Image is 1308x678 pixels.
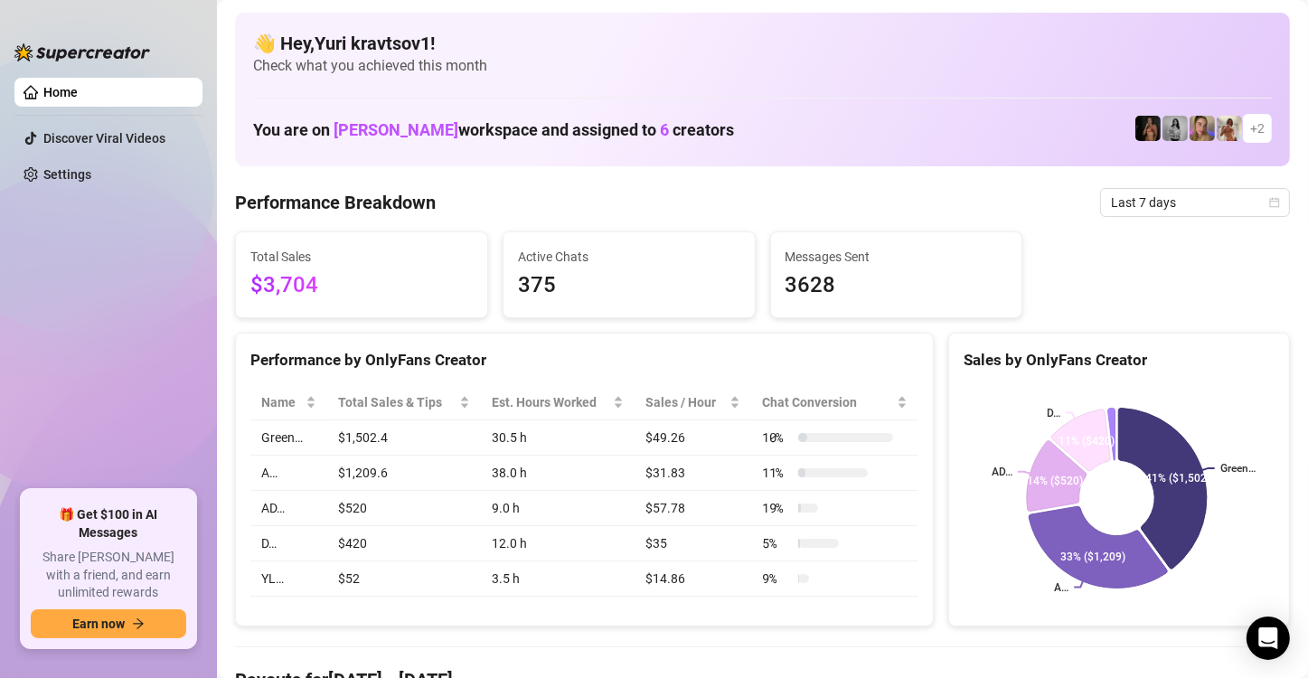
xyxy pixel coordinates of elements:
[1135,116,1161,141] img: D
[481,561,635,597] td: 3.5 h
[253,56,1272,76] span: Check what you achieved this month
[31,549,186,602] span: Share [PERSON_NAME] with a friend, and earn unlimited rewards
[1220,462,1256,475] text: Green…
[492,392,609,412] div: Est. Hours Worked
[481,491,635,526] td: 9.0 h
[786,247,1008,267] span: Messages Sent
[43,131,165,146] a: Discover Viral Videos
[481,456,635,491] td: 38.0 h
[250,268,473,303] span: $3,704
[327,456,480,491] td: $1,209.6
[338,392,455,412] span: Total Sales & Tips
[253,31,1272,56] h4: 👋 Hey, Yuri kravtsov1 !
[1047,407,1060,419] text: D…
[1190,116,1215,141] img: Cherry
[751,385,918,420] th: Chat Conversion
[250,348,918,372] div: Performance by OnlyFans Creator
[250,526,327,561] td: D…
[635,526,751,561] td: $35
[518,268,740,303] span: 375
[1054,581,1068,594] text: A…
[72,617,125,631] span: Earn now
[1162,116,1188,141] img: A
[481,526,635,561] td: 12.0 h
[250,420,327,456] td: Green…
[327,561,480,597] td: $52
[762,428,791,447] span: 10 %
[660,120,669,139] span: 6
[762,533,791,553] span: 5 %
[786,268,1008,303] span: 3628
[1269,197,1280,208] span: calendar
[327,385,480,420] th: Total Sales & Tips
[635,491,751,526] td: $57.78
[992,466,1012,478] text: AD…
[635,385,751,420] th: Sales / Hour
[250,385,327,420] th: Name
[250,561,327,597] td: YL…
[327,420,480,456] td: $1,502.4
[14,43,150,61] img: logo-BBDzfeDw.svg
[762,463,791,483] span: 11 %
[43,167,91,182] a: Settings
[327,526,480,561] td: $420
[31,609,186,638] button: Earn nowarrow-right
[762,569,791,589] span: 9 %
[762,392,893,412] span: Chat Conversion
[253,120,734,140] h1: You are on workspace and assigned to creators
[635,420,751,456] td: $49.26
[481,420,635,456] td: 30.5 h
[762,498,791,518] span: 19 %
[964,348,1275,372] div: Sales by OnlyFans Creator
[132,617,145,630] span: arrow-right
[250,247,473,267] span: Total Sales
[250,456,327,491] td: A…
[645,392,726,412] span: Sales / Hour
[1111,189,1279,216] span: Last 7 days
[334,120,458,139] span: [PERSON_NAME]
[43,85,78,99] a: Home
[261,392,302,412] span: Name
[1250,118,1265,138] span: + 2
[31,506,186,541] span: 🎁 Get $100 in AI Messages
[635,456,751,491] td: $31.83
[1247,617,1290,660] div: Open Intercom Messenger
[635,561,751,597] td: $14.86
[1217,116,1242,141] img: Green
[235,190,436,215] h4: Performance Breakdown
[327,491,480,526] td: $520
[518,247,740,267] span: Active Chats
[250,491,327,526] td: AD…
